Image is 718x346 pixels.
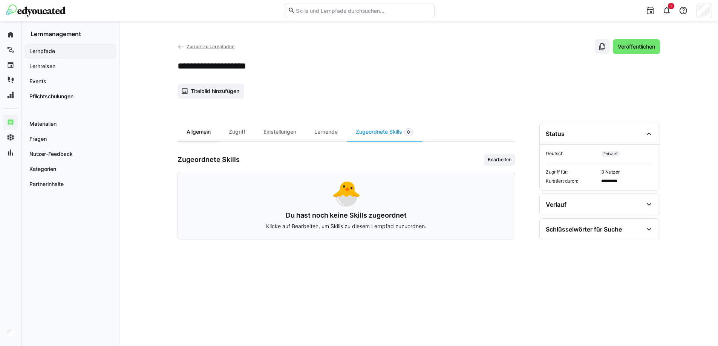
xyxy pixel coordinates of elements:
h3: Zugeordnete Skills [178,155,240,164]
div: Allgemein [178,123,220,141]
span: Titelbild hinzufügen [190,87,240,95]
p: Klicke auf Bearbeiten, um Skills zu diesem Lernpfad zuzuordnen. [187,223,506,230]
a: Zurück zu Lernpfaden [178,44,235,49]
input: Skills und Lernpfade durchsuchen… [295,7,430,14]
div: Einstellungen [254,123,305,141]
span: Bearbeiten [487,157,512,163]
button: Bearbeiten [484,154,515,166]
div: Lernende [305,123,347,141]
div: Zugeordnete Skills [347,123,423,141]
div: 🐣 [187,181,506,205]
span: 1 [670,4,672,8]
span: 3 Nutzer [601,169,654,175]
span: Deutsch [546,151,598,157]
span: Entwurf [601,151,620,157]
div: Status [546,130,565,137]
div: Schlüsselwörter für Suche [546,226,622,233]
span: 0 [407,129,410,135]
button: Veröffentlichen [613,39,660,54]
span: Veröffentlichen [617,43,656,50]
div: Zugriff [220,123,254,141]
span: Zugriff für: [546,169,598,175]
div: Verlauf [546,201,566,208]
span: Kuratiert durch: [546,178,598,184]
h3: Du hast noch keine Skills zugeordnet [187,211,506,219]
button: Titelbild hinzufügen [178,84,245,99]
span: Zurück zu Lernpfaden [187,44,234,49]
